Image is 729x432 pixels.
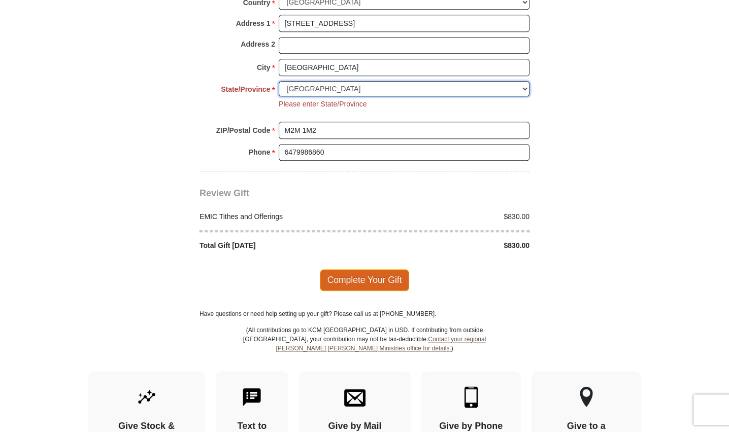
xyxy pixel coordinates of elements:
[364,240,535,251] div: $830.00
[241,386,262,408] img: text-to-give.svg
[460,386,482,408] img: mobile.svg
[216,123,271,137] strong: ZIP/Postal Code
[136,386,157,408] img: give-by-stock.svg
[320,269,410,291] span: Complete Your Gift
[241,37,275,51] strong: Address 2
[243,326,486,371] p: (All contributions go to KCM [GEOGRAPHIC_DATA] in USD. If contributing from outside [GEOGRAPHIC_D...
[276,336,486,352] a: Contact your regional [PERSON_NAME] [PERSON_NAME] Ministries office for details.
[579,386,593,408] img: other-region
[194,240,365,251] div: Total Gift [DATE]
[200,188,249,198] span: Review Gift
[221,82,270,96] strong: State/Province
[249,145,271,159] strong: Phone
[317,421,393,432] h4: Give by Mail
[194,211,365,222] div: EMIC Tithes and Offerings
[364,211,535,222] div: $830.00
[200,309,529,318] p: Have questions or need help setting up your gift? Please call us at [PHONE_NUMBER].
[439,421,503,432] h4: Give by Phone
[257,60,270,75] strong: City
[279,99,367,110] li: Please enter State/Province
[344,386,366,408] img: envelope.svg
[236,16,271,30] strong: Address 1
